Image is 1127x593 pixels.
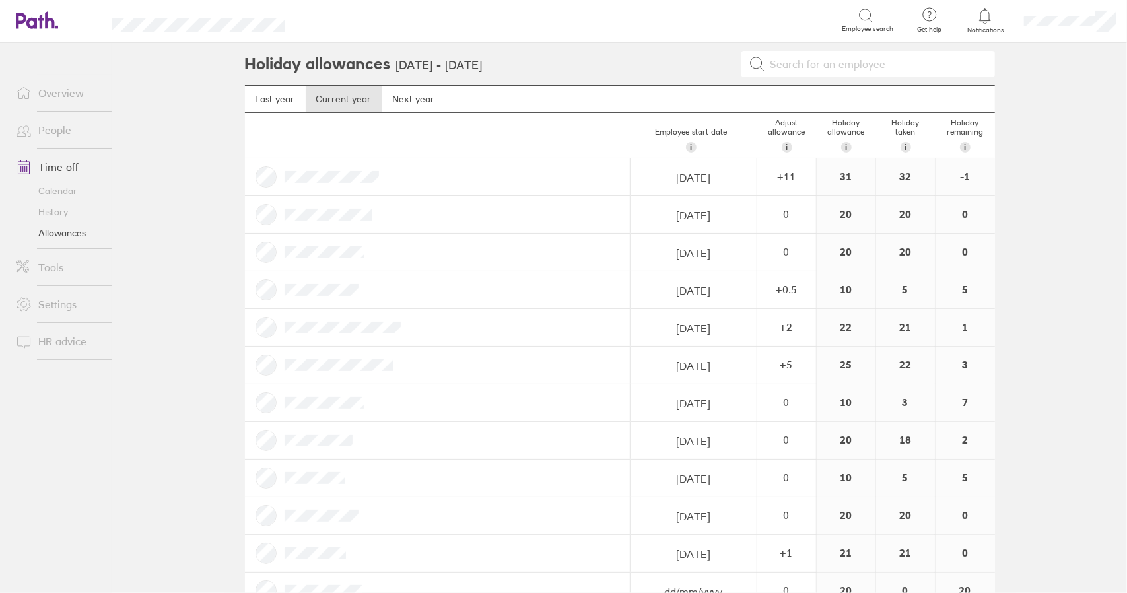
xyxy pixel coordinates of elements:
[758,321,815,333] div: + 2
[758,359,815,370] div: + 5
[817,535,875,572] div: 21
[817,460,875,497] div: 10
[631,423,756,460] input: dd/mm/yyyy
[758,170,815,182] div: + 11
[876,158,935,195] div: 32
[876,535,935,572] div: 21
[936,271,995,308] div: 5
[765,52,987,77] input: Search for an employee
[631,460,756,497] input: dd/mm/yyyy
[631,536,756,573] input: dd/mm/yyyy
[817,158,875,195] div: 31
[817,422,875,459] div: 20
[817,271,875,308] div: 10
[876,497,935,534] div: 20
[964,142,966,153] span: i
[306,86,382,112] a: Current year
[936,196,995,233] div: 0
[625,122,757,158] div: Employee start date
[817,384,875,421] div: 10
[876,384,935,421] div: 3
[631,159,756,196] input: dd/mm/yyyy
[758,471,815,483] div: 0
[5,180,112,201] a: Calendar
[817,497,875,534] div: 20
[964,26,1007,34] span: Notifications
[908,26,951,34] span: Get help
[876,113,936,158] div: Holiday taken
[396,59,483,73] h3: [DATE] - [DATE]
[876,460,935,497] div: 5
[876,271,935,308] div: 5
[936,158,995,195] div: -1
[876,347,935,384] div: 22
[5,117,112,143] a: People
[758,434,815,446] div: 0
[245,43,391,85] h2: Holiday allowances
[936,422,995,459] div: 2
[758,246,815,258] div: 0
[5,154,112,180] a: Time off
[876,309,935,346] div: 21
[817,196,875,233] div: 20
[631,498,756,535] input: dd/mm/yyyy
[321,14,355,26] div: Search
[876,422,935,459] div: 18
[876,234,935,271] div: 20
[845,142,847,153] span: i
[936,347,995,384] div: 3
[876,196,935,233] div: 20
[936,309,995,346] div: 1
[817,347,875,384] div: 25
[631,234,756,271] input: dd/mm/yyyy
[758,509,815,521] div: 0
[936,113,995,158] div: Holiday remaining
[5,291,112,318] a: Settings
[631,272,756,309] input: dd/mm/yyyy
[631,197,756,234] input: dd/mm/yyyy
[690,142,692,153] span: i
[631,347,756,384] input: dd/mm/yyyy
[905,142,906,153] span: i
[964,7,1007,34] a: Notifications
[842,25,893,33] span: Employee search
[5,223,112,244] a: Allowances
[631,385,756,422] input: dd/mm/yyyy
[245,86,306,112] a: Last year
[936,497,995,534] div: 0
[5,254,112,281] a: Tools
[5,80,112,106] a: Overview
[817,113,876,158] div: Holiday allowance
[936,460,995,497] div: 5
[936,234,995,271] div: 0
[817,234,875,271] div: 20
[631,310,756,347] input: dd/mm/yyyy
[786,142,788,153] span: i
[382,86,446,112] a: Next year
[757,113,817,158] div: Adjust allowance
[5,201,112,223] a: History
[5,328,112,355] a: HR advice
[758,283,815,295] div: + 0.5
[758,208,815,220] div: 0
[936,535,995,572] div: 0
[817,309,875,346] div: 22
[758,547,815,559] div: + 1
[758,396,815,408] div: 0
[936,384,995,421] div: 7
